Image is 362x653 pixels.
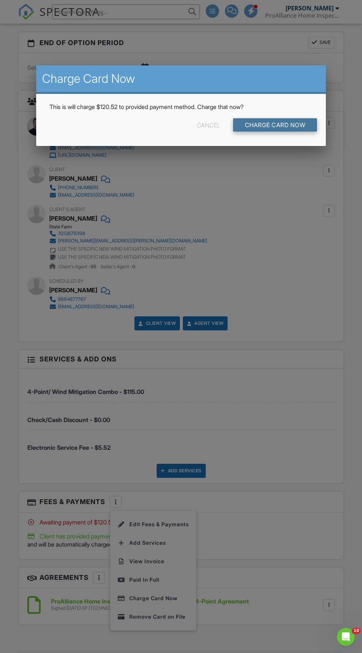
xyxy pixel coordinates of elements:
[352,628,361,634] span: 10
[233,118,317,132] input: Charge Card Now
[337,628,355,646] iframe: Intercom live chat
[42,71,320,86] h2: Charge Card Now
[197,118,221,132] div: Cancel
[45,103,248,111] div: This is will charge $120.52 to provided payment method. Charge that now?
